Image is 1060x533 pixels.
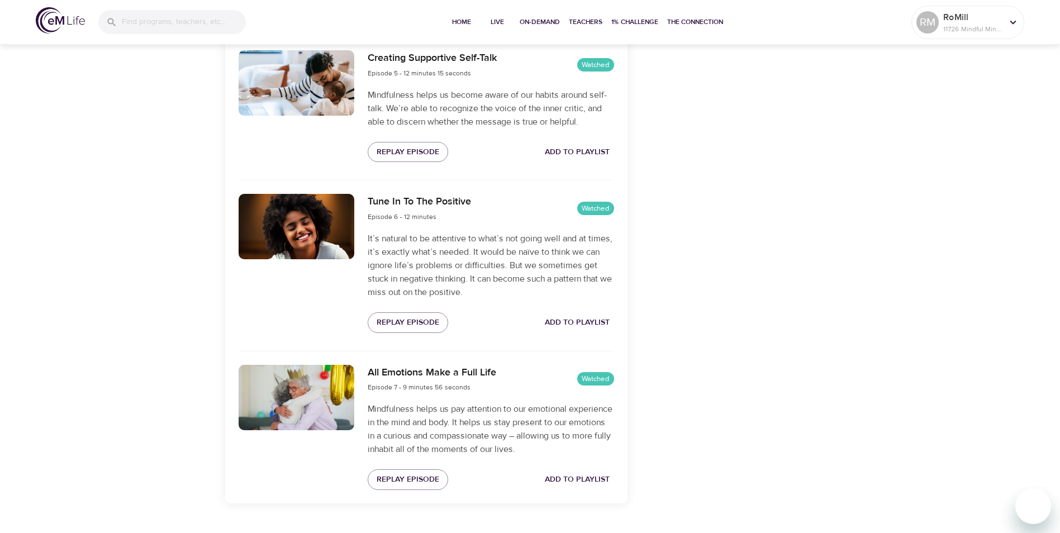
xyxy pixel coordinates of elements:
p: It’s natural to be attentive to what’s not going well and at times, it’s exactly what’s needed. I... [368,232,614,299]
span: The Connection [667,16,723,28]
span: 1% Challenge [611,16,658,28]
iframe: Button to launch messaging window [1015,488,1051,524]
p: Mindfulness helps us pay attention to our emotional experience in the mind and body. It helps us ... [368,402,614,456]
h6: Creating Supportive Self-Talk [368,50,497,66]
h6: All Emotions Make a Full Life [368,365,496,381]
span: Home [448,16,475,28]
p: Mindfulness helps us become aware of our habits around self-talk. We’re able to recognize the voi... [368,88,614,129]
span: Watched [577,203,614,214]
button: Replay Episode [368,312,448,333]
span: Watched [577,60,614,70]
input: Find programs, teachers, etc... [122,10,246,34]
button: Add to Playlist [540,142,614,163]
h6: Tune In To The Positive [368,194,471,210]
span: Teachers [569,16,602,28]
p: 11726 Mindful Minutes [943,24,1002,34]
span: Episode 7 - 9 minutes 56 seconds [368,383,470,392]
img: logo [36,7,85,34]
button: Replay Episode [368,469,448,490]
span: Replay Episode [377,145,439,159]
span: Episode 5 - 12 minutes 15 seconds [368,69,471,78]
span: On-Demand [520,16,560,28]
button: Add to Playlist [540,312,614,333]
button: Add to Playlist [540,469,614,490]
span: Add to Playlist [545,145,610,159]
span: Live [484,16,511,28]
div: RM [916,11,939,34]
span: Episode 6 - 12 minutes [368,212,436,221]
span: Add to Playlist [545,316,610,330]
button: Replay Episode [368,142,448,163]
span: Replay Episode [377,316,439,330]
span: Add to Playlist [545,473,610,487]
p: RoMill [943,11,1002,24]
span: Watched [577,374,614,384]
span: Replay Episode [377,473,439,487]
